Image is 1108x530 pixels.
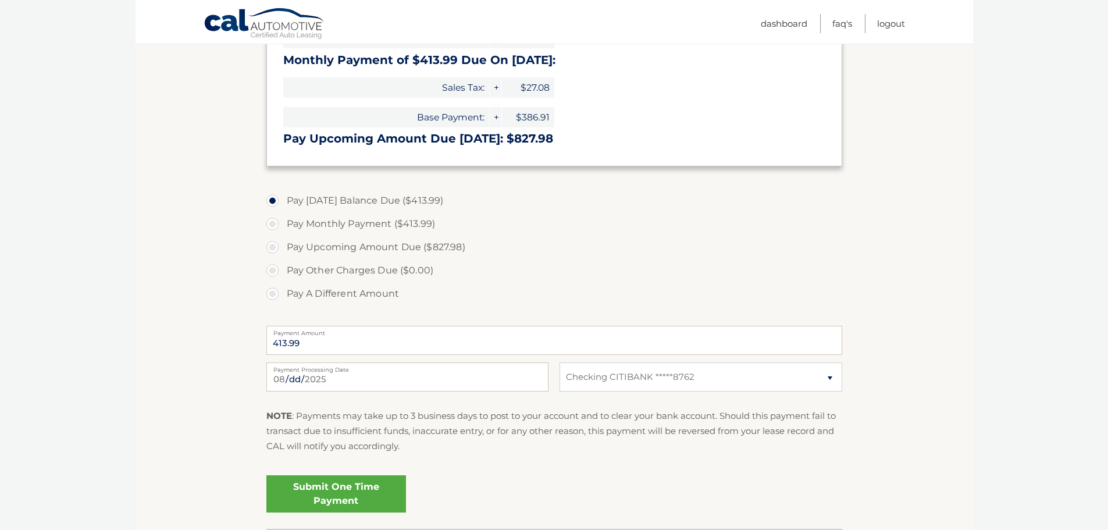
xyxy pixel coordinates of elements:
[502,107,554,127] span: $386.91
[266,362,548,392] input: Payment Date
[490,77,501,98] span: +
[832,14,852,33] a: FAQ's
[283,53,825,67] h3: Monthly Payment of $413.99 Due On [DATE]:
[266,408,842,454] p: : Payments may take up to 3 business days to post to your account and to clear your bank account....
[877,14,905,33] a: Logout
[266,282,842,305] label: Pay A Different Amount
[266,410,292,421] strong: NOTE
[266,236,842,259] label: Pay Upcoming Amount Due ($827.98)
[283,77,489,98] span: Sales Tax:
[502,77,554,98] span: $27.08
[266,259,842,282] label: Pay Other Charges Due ($0.00)
[283,131,825,146] h3: Pay Upcoming Amount Due [DATE]: $827.98
[266,326,842,335] label: Payment Amount
[266,189,842,212] label: Pay [DATE] Balance Due ($413.99)
[204,8,326,41] a: Cal Automotive
[266,475,406,513] a: Submit One Time Payment
[266,362,548,372] label: Payment Processing Date
[490,107,501,127] span: +
[761,14,807,33] a: Dashboard
[266,212,842,236] label: Pay Monthly Payment ($413.99)
[266,326,842,355] input: Payment Amount
[283,107,489,127] span: Base Payment:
